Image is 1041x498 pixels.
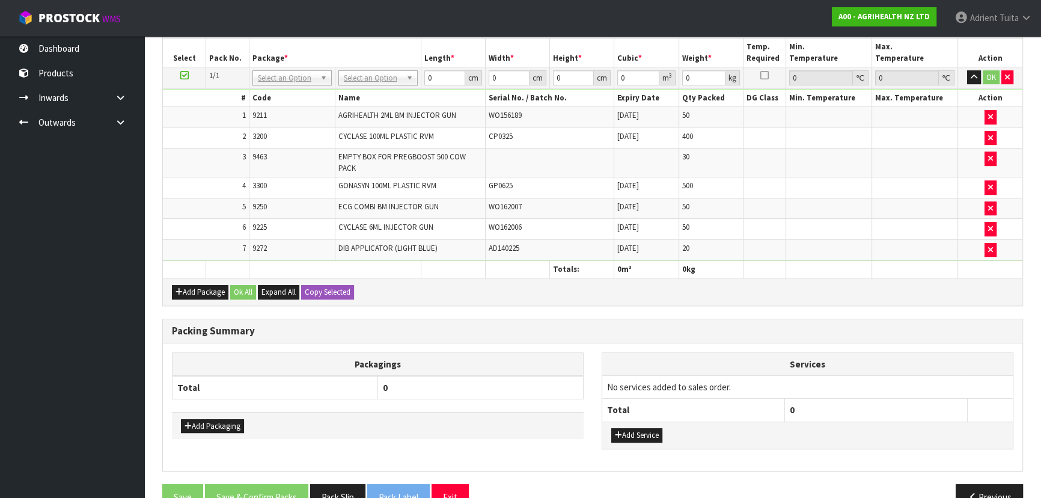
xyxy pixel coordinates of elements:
div: m [659,70,676,85]
th: Cubic [614,38,679,67]
h3: Packing Summary [172,325,1013,337]
th: Width [485,38,549,67]
th: Qty Packed [679,90,743,107]
span: WO162007 [489,201,522,212]
span: 1/1 [209,70,219,81]
button: Copy Selected [301,285,354,300]
span: 3 [242,152,246,162]
td: No services added to sales order. [602,375,1013,398]
span: Tuita [1000,12,1019,23]
div: cm [594,70,611,85]
span: 50 [682,201,689,212]
span: Select an Option [344,71,401,85]
button: Add Service [611,428,662,443]
span: 4 [242,180,246,191]
span: 500 [682,180,693,191]
span: [DATE] [617,131,639,141]
div: kg [725,70,740,85]
span: 400 [682,131,693,141]
span: [DATE] [617,180,639,191]
th: Min. Temperature [786,90,872,107]
th: Expiry Date [614,90,679,107]
span: DIB APPLICATOR (LIGHT BLUE) [338,243,438,253]
th: Action [958,90,1022,107]
sup: 3 [669,72,672,79]
button: Add Packaging [181,419,244,434]
button: OK [983,70,1000,85]
th: Packagings [172,352,584,376]
span: 50 [682,222,689,232]
button: Add Package [172,285,228,300]
div: ℃ [853,70,869,85]
span: 9250 [252,201,267,212]
span: [DATE] [617,110,639,120]
th: Action [958,38,1022,67]
th: Length [421,38,485,67]
span: Adrient [970,12,998,23]
span: 0 [682,264,686,274]
div: ℃ [939,70,954,85]
span: 0 [790,404,795,416]
span: Expand All [261,287,296,297]
span: 2 [242,131,246,141]
div: cm [530,70,546,85]
span: 6 [242,222,246,232]
span: [DATE] [617,243,639,253]
span: 30 [682,152,689,162]
span: 0 [617,264,621,274]
span: 5 [242,201,246,212]
th: Pack No. [206,38,249,67]
span: WO156189 [489,110,522,120]
span: 9463 [252,152,267,162]
span: 7 [242,243,246,253]
th: Services [602,353,1013,376]
span: 0 [383,382,388,393]
th: Max. Temperature [872,38,958,67]
div: cm [465,70,482,85]
span: [DATE] [617,222,639,232]
th: # [163,90,249,107]
span: CP0325 [489,131,513,141]
th: kg [679,261,743,278]
span: WO162006 [489,222,522,232]
span: EMPTY BOX FOR PREGBOOST 500 COW PACK [338,152,466,173]
th: Max. Temperature [872,90,958,107]
th: DG Class [743,90,786,107]
span: CYCLASE 6ML INJECTOR GUN [338,222,433,232]
strong: A00 - AGRIHEALTH NZ LTD [838,11,930,22]
span: 9225 [252,222,267,232]
button: Expand All [258,285,299,300]
th: Height [550,38,614,67]
th: Totals: [550,261,614,278]
span: ProStock [38,10,100,26]
th: m³ [614,261,679,278]
th: Select [163,38,206,67]
img: cube-alt.png [18,10,33,25]
span: 9211 [252,110,267,120]
th: Total [602,399,785,422]
th: Total [172,376,378,399]
small: WMS [102,13,121,25]
span: AD140225 [489,243,519,253]
th: Serial No. / Batch No. [485,90,614,107]
span: 3200 [252,131,267,141]
span: GP0625 [489,180,513,191]
span: [DATE] [617,201,639,212]
span: Select an Option [258,71,316,85]
span: 1 [242,110,246,120]
button: Ok All [230,285,256,300]
th: Min. Temperature [786,38,872,67]
span: CYCLASE 100ML PLASTIC RVM [338,131,434,141]
span: ECG COMBI BM INJECTOR GUN [338,201,439,212]
th: Package [249,38,421,67]
span: 3300 [252,180,267,191]
span: 9272 [252,243,267,253]
th: Weight [679,38,743,67]
span: 20 [682,243,689,253]
span: GONASYN 100ML PLASTIC RVM [338,180,436,191]
th: Code [249,90,335,107]
th: Name [335,90,485,107]
a: A00 - AGRIHEALTH NZ LTD [832,7,936,26]
th: Temp. Required [743,38,786,67]
span: AGRIHEALTH 2ML BM INJECTOR GUN [338,110,456,120]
